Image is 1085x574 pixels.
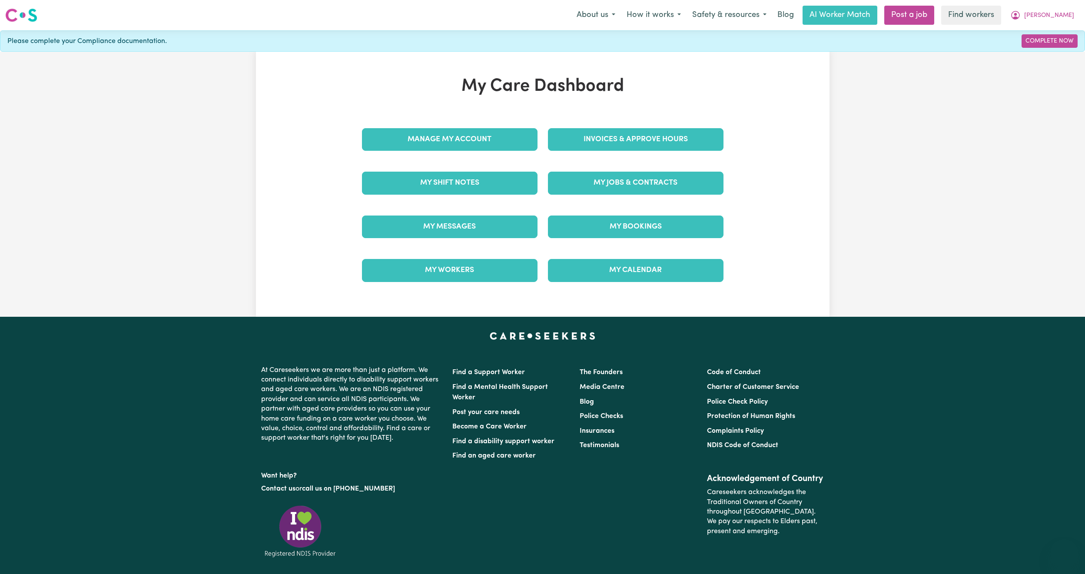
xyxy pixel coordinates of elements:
[707,369,761,376] a: Code of Conduct
[884,6,934,25] a: Post a job
[548,172,723,194] a: My Jobs & Contracts
[357,76,729,97] h1: My Care Dashboard
[452,384,548,401] a: Find a Mental Health Support Worker
[452,452,536,459] a: Find an aged care worker
[452,438,554,445] a: Find a disability support worker
[548,259,723,282] a: My Calendar
[362,172,538,194] a: My Shift Notes
[580,398,594,405] a: Blog
[7,36,167,46] span: Please complete your Compliance documentation.
[707,413,795,420] a: Protection of Human Rights
[772,6,799,25] a: Blog
[580,384,624,391] a: Media Centre
[941,6,1001,25] a: Find workers
[580,413,623,420] a: Police Checks
[687,6,772,24] button: Safety & resources
[707,484,824,540] p: Careseekers acknowledges the Traditional Owners of Country throughout [GEOGRAPHIC_DATA]. We pay o...
[261,468,442,481] p: Want help?
[5,5,37,25] a: Careseekers logo
[261,481,442,497] p: or
[261,362,442,447] p: At Careseekers we are more than just a platform. We connect individuals directly to disability su...
[302,485,395,492] a: call us on [PHONE_NUMBER]
[1050,539,1078,567] iframe: Button to launch messaging window, conversation in progress
[580,442,619,449] a: Testimonials
[803,6,877,25] a: AI Worker Match
[452,369,525,376] a: Find a Support Worker
[261,485,295,492] a: Contact us
[452,409,520,416] a: Post your care needs
[261,504,339,558] img: Registered NDIS provider
[362,259,538,282] a: My Workers
[362,216,538,238] a: My Messages
[707,384,799,391] a: Charter of Customer Service
[452,423,527,430] a: Become a Care Worker
[621,6,687,24] button: How it works
[580,369,623,376] a: The Founders
[580,428,614,435] a: Insurances
[1005,6,1080,24] button: My Account
[362,128,538,151] a: Manage My Account
[707,474,824,484] h2: Acknowledgement of Country
[571,6,621,24] button: About us
[707,398,768,405] a: Police Check Policy
[490,332,595,339] a: Careseekers home page
[1022,34,1078,48] a: Complete Now
[707,442,778,449] a: NDIS Code of Conduct
[548,216,723,238] a: My Bookings
[5,7,37,23] img: Careseekers logo
[548,128,723,151] a: Invoices & Approve Hours
[1024,11,1074,20] span: [PERSON_NAME]
[707,428,764,435] a: Complaints Policy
